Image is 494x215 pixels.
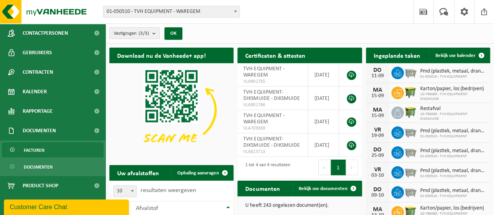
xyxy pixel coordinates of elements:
[2,142,103,157] a: Facturen
[420,92,486,101] span: 10-796089 - TVH EQUIPMENT-DIKSMUIDE
[139,31,149,36] count: (3/3)
[420,75,486,79] span: 01-050510 - TVH EQUIPMENT
[370,93,385,99] div: 15-09
[420,194,486,199] span: 01-050510 - TVH EQUIPMENT
[370,127,385,133] div: VR
[308,87,339,110] td: [DATE]
[243,149,302,155] span: VLA615713
[4,198,130,215] iframe: chat widget
[435,53,476,58] span: Bekijk uw kalender
[109,63,234,156] img: Download de VHEPlus App
[171,165,233,181] a: Ophaling aanvragen
[243,102,302,108] span: VLA901766
[109,165,167,180] h2: Uw afvalstoffen
[404,125,417,139] img: WB-2500-GAL-GY-01
[141,187,196,194] label: resultaten weergeven
[370,173,385,178] div: 03-10
[103,6,240,18] span: 01-050510 - TVH EQUIPMENT - WAREGEM
[370,153,385,158] div: 25-09
[420,68,486,75] span: Pmd (plastiek, metaal, drankkartons) (bedrijven)
[420,154,486,159] span: 01-050510 - TVH EQUIPMENT
[370,193,385,198] div: 09-10
[404,105,417,119] img: WB-1100-HPE-GN-50
[2,159,103,174] a: Documenten
[109,27,160,39] button: Vestigingen(3/3)
[429,48,489,63] a: Bekijk uw kalender
[103,6,239,17] span: 01-050510 - TVH EQUIPMENT - WAREGEM
[136,205,158,211] span: Afvalstof
[370,187,385,193] div: DO
[331,160,346,175] button: 1
[370,107,385,113] div: MA
[346,160,358,175] button: Next
[299,186,348,191] span: Bekijk uw documenten
[23,43,52,62] span: Gebruikers
[24,160,53,174] span: Documenten
[292,181,361,196] a: Bekijk uw documenten
[404,165,417,178] img: WB-2500-GAL-GY-01
[308,63,339,87] td: [DATE]
[420,106,486,112] span: Restafval
[243,89,300,101] span: TVH EQUIPMENT-DIKSMUIDE - DIKSMUIDE
[404,85,417,99] img: WB-1100-HPE-GN-50
[23,82,47,101] span: Kalender
[420,205,486,211] span: Karton/papier, los (bedrijven)
[420,112,486,121] span: 10-796089 - TVH EQUIPMENT-DIKSMUIDE
[420,134,486,139] span: 01-050510 - TVH EQUIPMENT
[366,48,428,63] h2: Ingeplande taken
[420,148,486,154] span: Pmd (plastiek, metaal, drankkartons) (bedrijven)
[420,128,486,134] span: Pmd (plastiek, metaal, drankkartons) (bedrijven)
[113,185,137,197] span: 10
[308,110,339,133] td: [DATE]
[23,176,58,195] span: Product Shop
[23,62,53,82] span: Contracten
[23,101,53,121] span: Rapportage
[370,206,385,213] div: MA
[243,66,284,78] span: TVH EQUIPMENT - WAREGEM
[243,125,302,131] span: VLA709369
[23,121,56,140] span: Documenten
[370,147,385,153] div: DO
[420,174,486,179] span: 01-050510 - TVH EQUIPMENT
[243,113,284,125] span: TVH EQUIPMENT - WAREGEM
[370,87,385,93] div: MA
[109,48,214,63] h2: Download nu de Vanheede+ app!
[404,185,417,198] img: WB-2500-GAL-GY-01
[404,145,417,158] img: WB-2500-GAL-GY-01
[237,48,313,63] h2: Certificaten & attesten
[23,195,86,215] span: Acceptatievoorwaarden
[114,28,149,39] span: Vestigingen
[318,160,331,175] button: Previous
[24,143,45,158] span: Facturen
[308,133,339,157] td: [DATE]
[243,136,300,148] span: TVH EQUIPMENT-DIKSMUIDE - DIKSMUIDE
[420,188,486,194] span: Pmd (plastiek, metaal, drankkartons) (bedrijven)
[241,159,290,176] div: 1 tot 4 van 4 resultaten
[245,203,354,208] p: U heeft 243 ongelezen document(en).
[177,171,219,176] span: Ophaling aanvragen
[404,66,417,79] img: WB-2500-GAL-GY-01
[164,27,182,40] button: OK
[420,168,486,174] span: Pmd (plastiek, metaal, drankkartons) (bedrijven)
[370,73,385,79] div: 11-09
[370,167,385,173] div: VR
[420,86,486,92] span: Karton/papier, los (bedrijven)
[23,23,68,43] span: Contactpersonen
[243,78,302,85] span: VLA901765
[370,113,385,119] div: 15-09
[370,133,385,139] div: 19-09
[370,67,385,73] div: DO
[114,186,136,197] span: 10
[237,181,287,196] h2: Documenten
